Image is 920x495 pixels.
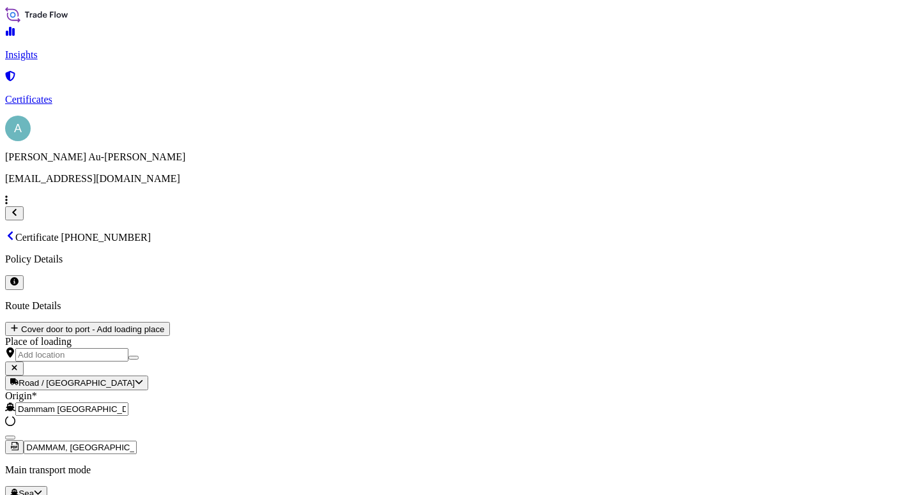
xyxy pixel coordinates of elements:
span: A [14,122,22,135]
p: Certificates [5,94,915,105]
button: Show suggestions [128,356,139,360]
button: Show suggestions [5,436,15,439]
p: Insights [5,49,915,61]
span: Cover door to port - Add loading place [21,324,165,334]
button: Select transport [5,376,148,390]
div: Loading [5,416,915,429]
div: Origin [5,390,915,402]
p: Policy Details [5,254,915,265]
p: Main transport mode [5,464,915,476]
a: Insights [5,27,915,61]
input: Place of loading [15,348,128,362]
p: Certificate [PHONE_NUMBER] [5,231,915,243]
button: Cover door to port - Add loading place [5,322,170,336]
span: Road / [GEOGRAPHIC_DATA] [19,379,135,388]
a: Certificates [5,72,915,105]
p: [PERSON_NAME] Au-[PERSON_NAME] [5,151,915,163]
p: [EMAIL_ADDRESS][DOMAIN_NAME] [5,173,915,185]
input: Origin [15,402,128,416]
div: Place of loading [5,336,915,347]
p: Route Details [5,300,915,312]
input: Text to appear on certificate [24,441,137,454]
